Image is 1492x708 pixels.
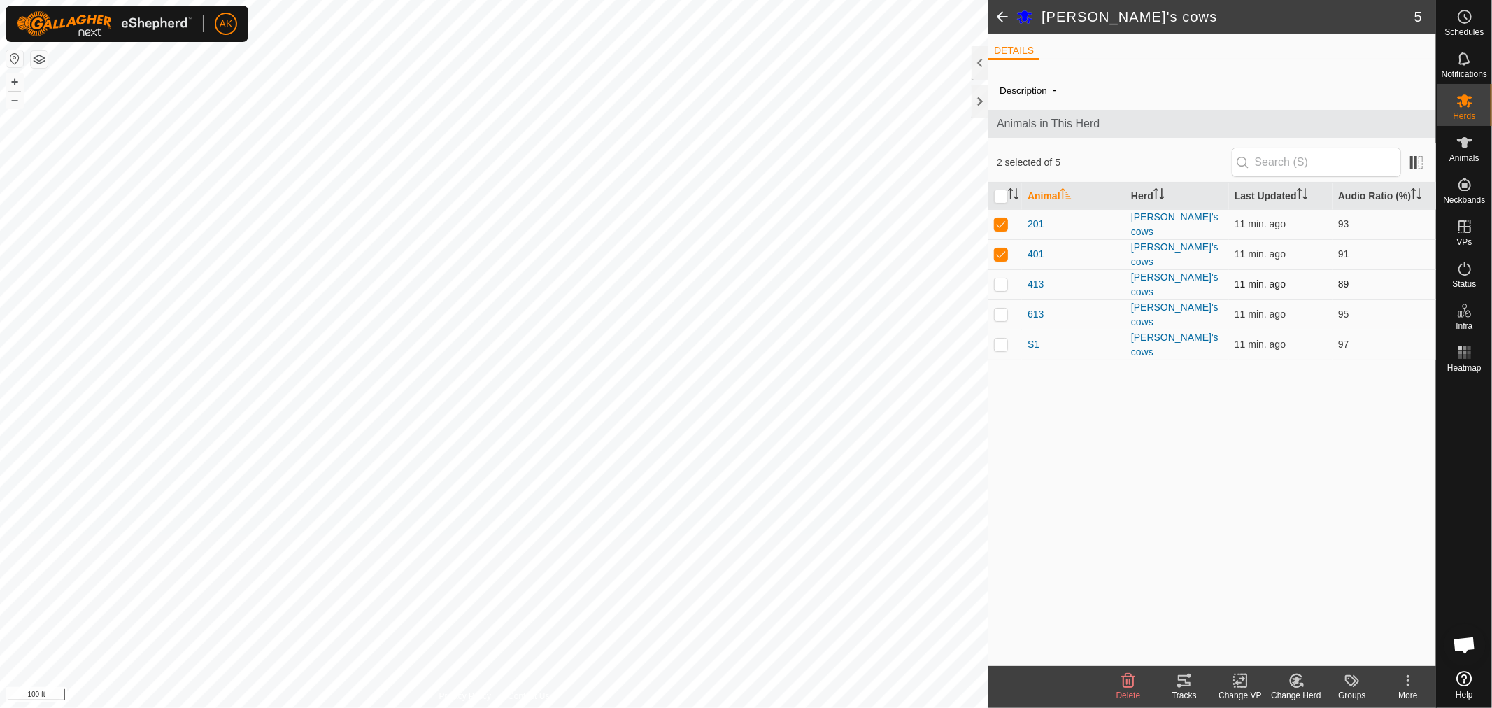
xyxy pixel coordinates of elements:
[1060,190,1072,201] p-sorticon: Activate to sort
[1235,218,1286,229] span: Oct 14, 2025, 11:20 AM
[1456,238,1472,246] span: VPs
[6,92,23,108] button: –
[220,17,233,31] span: AK
[439,690,492,702] a: Privacy Policy
[31,51,48,68] button: Map Layers
[1156,689,1212,702] div: Tracks
[1232,148,1401,177] input: Search (S)
[1131,330,1223,360] div: [PERSON_NAME]'s cows
[1437,665,1492,705] a: Help
[1028,307,1044,322] span: 613
[1235,339,1286,350] span: Oct 14, 2025, 11:20 AM
[1229,183,1333,210] th: Last Updated
[1338,309,1349,320] span: 95
[1028,247,1044,262] span: 401
[6,73,23,90] button: +
[988,43,1039,60] li: DETAILS
[1131,270,1223,299] div: [PERSON_NAME]'s cows
[1008,190,1019,201] p-sorticon: Activate to sort
[1235,248,1286,260] span: Oct 14, 2025, 11:20 AM
[1235,278,1286,290] span: Oct 14, 2025, 11:20 AM
[1444,624,1486,666] div: Open chat
[1125,183,1229,210] th: Herd
[1131,210,1223,239] div: [PERSON_NAME]'s cows
[1131,300,1223,330] div: [PERSON_NAME]'s cows
[1297,190,1308,201] p-sorticon: Activate to sort
[1047,78,1062,101] span: -
[1456,322,1472,330] span: Infra
[1443,196,1485,204] span: Neckbands
[1380,689,1436,702] div: More
[1338,218,1349,229] span: 93
[1116,691,1141,700] span: Delete
[6,50,23,67] button: Reset Map
[508,690,549,702] a: Contact Us
[1338,248,1349,260] span: 91
[1131,240,1223,269] div: [PERSON_NAME]'s cows
[1414,6,1422,27] span: 5
[1452,280,1476,288] span: Status
[1338,278,1349,290] span: 89
[1028,217,1044,232] span: 201
[1022,183,1125,210] th: Animal
[1442,70,1487,78] span: Notifications
[1449,154,1479,162] span: Animals
[1338,339,1349,350] span: 97
[1456,691,1473,699] span: Help
[1153,190,1165,201] p-sorticon: Activate to sort
[1324,689,1380,702] div: Groups
[997,155,1232,170] span: 2 selected of 5
[1411,190,1422,201] p-sorticon: Activate to sort
[1028,277,1044,292] span: 413
[1212,689,1268,702] div: Change VP
[1333,183,1436,210] th: Audio Ratio (%)
[1028,337,1039,352] span: S1
[1235,309,1286,320] span: Oct 14, 2025, 11:20 AM
[1000,85,1047,96] label: Description
[1447,364,1482,372] span: Heatmap
[997,115,1428,132] span: Animals in This Herd
[1453,112,1475,120] span: Herds
[1444,28,1484,36] span: Schedules
[17,11,192,36] img: Gallagher Logo
[1042,8,1414,25] h2: [PERSON_NAME]'s cows
[1268,689,1324,702] div: Change Herd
